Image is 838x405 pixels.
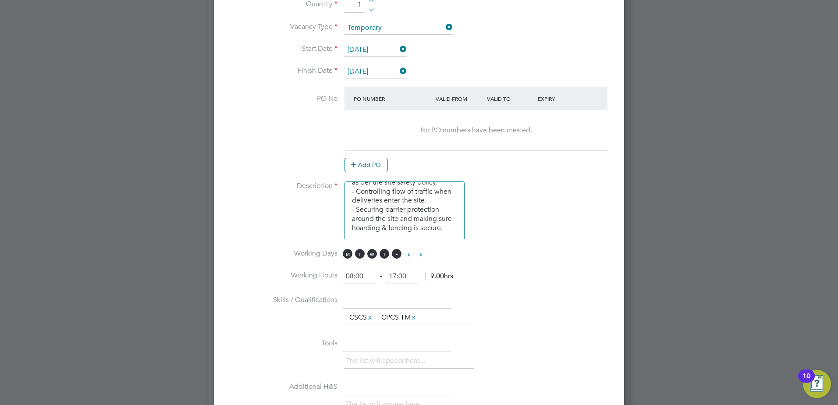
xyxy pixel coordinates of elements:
input: 17:00 [386,269,419,284]
span: W [367,249,377,259]
label: Additional H&S [228,382,337,391]
input: Select one [344,65,407,78]
li: CPCS TM [378,312,420,323]
label: Working Days [228,249,337,258]
span: T [380,249,389,259]
span: ‐ [378,272,384,281]
button: Add PO [344,158,388,172]
label: Start Date [228,44,337,53]
label: Vacancy Type [228,22,337,32]
span: T [355,249,365,259]
span: M [343,249,352,259]
span: 9.00hrs [426,272,453,281]
label: PO No [228,94,337,103]
li: CSCS [346,312,376,323]
span: S [404,249,414,259]
input: Select one [344,43,407,57]
li: The list will appear here... [346,355,429,367]
label: Working Hours [228,271,337,280]
button: Open Resource Center, 10 new notifications [803,370,831,398]
label: Tools [228,339,337,348]
div: Valid To [485,91,536,107]
div: PO Number [352,91,433,107]
a: x [411,312,417,323]
div: Valid From [433,91,485,107]
input: 08:00 [343,269,376,284]
label: Skills / Qualifications [228,295,337,305]
label: Finish Date [228,66,337,75]
div: Expiry [536,91,587,107]
div: No PO numbers have been created. [353,126,599,135]
label: Description [228,181,337,191]
div: 10 [802,376,810,387]
input: Select one [344,21,453,35]
span: F [392,249,401,259]
a: x [367,312,373,323]
span: S [416,249,426,259]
